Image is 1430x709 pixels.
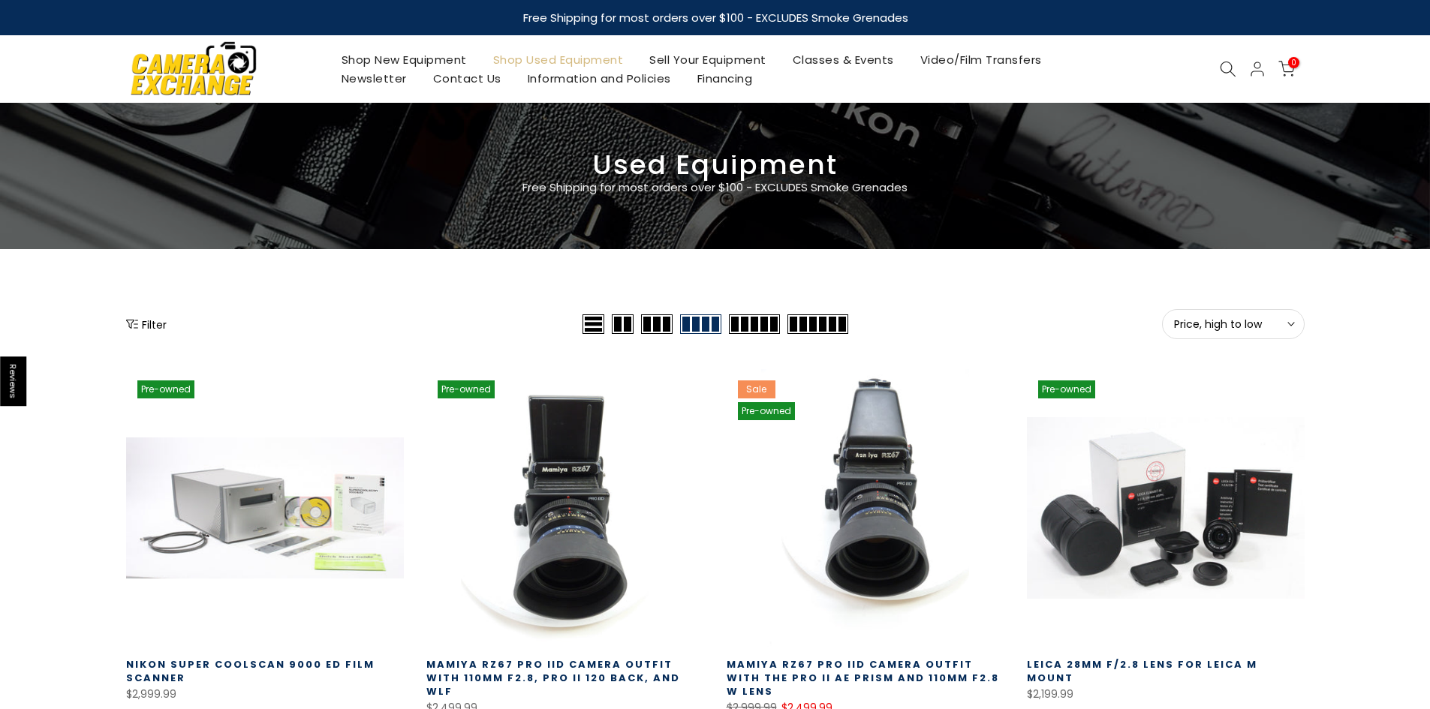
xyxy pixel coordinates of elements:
button: Price, high to low [1162,309,1305,339]
a: Mamiya RZ67 Pro IID Camera Outfit with the Pro II AE Prism and 110MM F2.8 W Lens [727,657,999,698]
div: $2,199.99 [1027,685,1305,704]
div: $2,999.99 [126,685,404,704]
a: 0 [1278,61,1295,77]
a: Classes & Events [779,50,907,69]
a: Shop New Equipment [328,50,480,69]
a: Shop Used Equipment [480,50,637,69]
p: Free Shipping for most orders over $100 - EXCLUDES Smoke Grenades [434,179,997,197]
a: Mamiya RZ67 Pro IID Camera Outfit with 110MM F2.8, Pro II 120 Back, and WLF [426,657,680,698]
h3: Used Equipment [126,155,1305,175]
a: Sell Your Equipment [637,50,780,69]
a: Nikon Super Coolscan 9000 ED Film Scanner [126,657,375,685]
span: Price, high to low [1174,317,1293,331]
a: Newsletter [328,69,420,88]
a: Financing [684,69,766,88]
strong: Free Shipping for most orders over $100 - EXCLUDES Smoke Grenades [522,10,908,26]
a: Information and Policies [514,69,684,88]
a: Leica 28mm f/2.8 Lens for Leica M Mount [1027,657,1257,685]
a: Video/Film Transfers [907,50,1055,69]
span: 0 [1288,57,1299,68]
a: Contact Us [420,69,514,88]
button: Show filters [126,317,167,332]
